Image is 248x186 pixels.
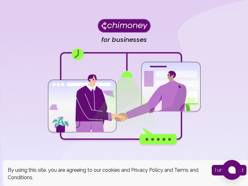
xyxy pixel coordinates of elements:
div: By using this site, you are agreeing to our cookies and and . [8,166,202,181]
img: Chimoney for businesses [98,19,151,33]
button: Open chat window [222,160,242,180]
h4: for businesses [101,36,147,44]
button: Accept cookies [212,165,246,175]
img: for businesses [46,49,201,146]
a: Privacy Policy [131,167,163,173]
